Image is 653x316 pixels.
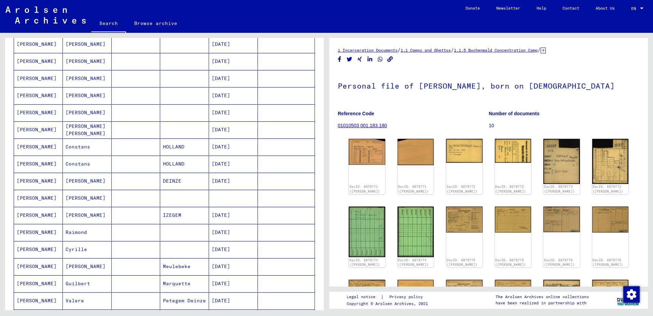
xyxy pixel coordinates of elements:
[593,185,623,193] a: DocID: 6079773 ([PERSON_NAME])
[495,139,531,163] img: 002.jpg
[160,258,209,275] mat-cell: Meulebeke
[398,139,434,165] img: 002.jpg
[14,224,63,241] mat-cell: [PERSON_NAME]
[387,55,394,64] button: Copy link
[398,207,434,257] img: 002.jpg
[160,156,209,172] mat-cell: HOLLAND
[496,300,589,306] p: have been realized in partnership with
[14,121,63,138] mat-cell: [PERSON_NAME]
[63,36,112,53] mat-cell: [PERSON_NAME]
[347,301,431,307] p: Copyright © Arolsen Archives, 2021
[454,48,538,53] a: 1.1.5 Buchenwald Concentration Camp
[592,207,629,233] img: 002.jpg
[495,185,526,193] a: DocID: 6079772 ([PERSON_NAME])
[209,258,258,275] mat-cell: [DATE]
[349,139,385,165] img: 001.jpg
[63,224,112,241] mat-cell: Raimond
[63,139,112,155] mat-cell: Constans
[63,292,112,309] mat-cell: Valere
[338,123,387,128] a: 01010503 001.183.180
[63,258,112,275] mat-cell: [PERSON_NAME]
[366,55,374,64] button: Share on LinkedIn
[14,292,63,309] mat-cell: [PERSON_NAME]
[126,15,185,31] a: Browse archive
[377,55,384,64] button: Share on WhatsApp
[63,173,112,189] mat-cell: [PERSON_NAME]
[14,275,63,292] mat-cell: [PERSON_NAME]
[14,173,63,189] mat-cell: [PERSON_NAME]
[14,53,63,70] mat-cell: [PERSON_NAME]
[349,258,380,267] a: DocID: 6079774 ([PERSON_NAME])
[398,280,434,304] img: 002.jpg
[209,87,258,104] mat-cell: [DATE]
[446,207,483,233] img: 001.jpg
[160,275,209,292] mat-cell: Marquette
[209,207,258,224] mat-cell: [DATE]
[356,55,363,64] button: Share on Xing
[160,139,209,155] mat-cell: HOLLAND
[495,280,531,306] img: 002.jpg
[495,258,526,267] a: DocID: 6079775 ([PERSON_NAME])
[338,48,398,53] a: 1 Incarceration Documents
[160,173,209,189] mat-cell: DEINZE
[338,111,374,116] b: Reference Code
[63,53,112,70] mat-cell: [PERSON_NAME]
[592,139,629,184] img: 002.jpg
[349,280,385,304] img: 001.jpg
[495,207,531,233] img: 002.jpg
[14,36,63,53] mat-cell: [PERSON_NAME]
[384,293,431,301] a: Privacy policy
[446,280,483,306] img: 001.jpg
[63,70,112,87] mat-cell: [PERSON_NAME]
[623,286,640,303] img: Change consent
[91,15,126,33] a: Search
[496,294,589,300] p: The Arolsen Archives online collections
[543,207,580,232] img: 001.jpg
[209,275,258,292] mat-cell: [DATE]
[623,286,639,302] div: Change consent
[14,156,63,172] mat-cell: [PERSON_NAME]
[63,190,112,207] mat-cell: [PERSON_NAME]
[14,190,63,207] mat-cell: [PERSON_NAME]
[63,121,112,138] mat-cell: [PERSON_NAME] [PERSON_NAME]
[14,104,63,121] mat-cell: [PERSON_NAME]
[631,6,639,11] span: EN
[63,275,112,292] mat-cell: Guilbert
[209,292,258,309] mat-cell: [DATE]
[209,139,258,155] mat-cell: [DATE]
[347,293,381,301] a: Legal notice
[593,258,623,267] a: DocID: 6079776 ([PERSON_NAME])
[489,122,639,129] p: 10
[349,185,380,193] a: DocID: 6079771 ([PERSON_NAME])
[338,70,639,100] h1: Personal file of [PERSON_NAME], born on [DEMOGRAPHIC_DATA]
[209,121,258,138] mat-cell: [DATE]
[160,207,209,224] mat-cell: IZEGEM
[14,70,63,87] mat-cell: [PERSON_NAME]
[63,207,112,224] mat-cell: [PERSON_NAME]
[446,139,483,162] img: 001.jpg
[209,241,258,258] mat-cell: [DATE]
[544,258,575,267] a: DocID: 6079776 ([PERSON_NAME])
[346,55,353,64] button: Share on Twitter
[398,47,401,53] span: /
[63,156,112,172] mat-cell: Constans
[63,87,112,104] mat-cell: [PERSON_NAME]
[451,47,454,53] span: /
[14,87,63,104] mat-cell: [PERSON_NAME]
[209,53,258,70] mat-cell: [DATE]
[209,173,258,189] mat-cell: [DATE]
[14,207,63,224] mat-cell: [PERSON_NAME]
[543,139,580,184] img: 001.jpg
[63,241,112,258] mat-cell: Cyrille
[209,104,258,121] mat-cell: [DATE]
[336,55,343,64] button: Share on Facebook
[398,258,429,267] a: DocID: 6079774 ([PERSON_NAME])
[209,156,258,172] mat-cell: [DATE]
[209,70,258,87] mat-cell: [DATE]
[447,258,477,267] a: DocID: 6079775 ([PERSON_NAME])
[63,104,112,121] mat-cell: [PERSON_NAME]
[5,6,86,24] img: Arolsen_neg.svg
[544,185,575,193] a: DocID: 6079773 ([PERSON_NAME])
[398,185,429,193] a: DocID: 6079771 ([PERSON_NAME])
[447,185,477,193] a: DocID: 6079772 ([PERSON_NAME])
